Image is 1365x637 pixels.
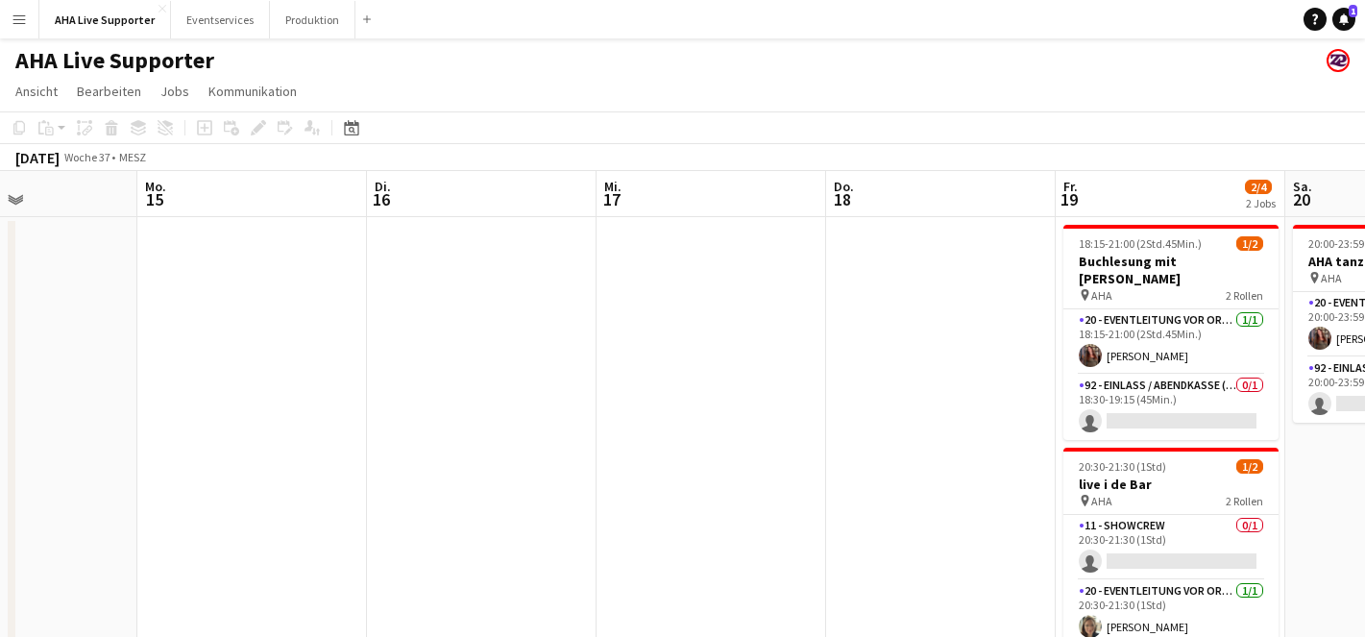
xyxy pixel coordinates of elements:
span: AHA [1091,494,1112,508]
span: 1/2 [1236,459,1263,474]
button: AHA Live Supporter [39,1,171,38]
span: Kommunikation [208,83,297,100]
span: Woche 37 [63,150,111,164]
span: Mo. [145,178,166,195]
a: Bearbeiten [69,79,149,104]
span: AHA [1091,288,1112,303]
h3: live i de Bar [1063,476,1279,493]
a: Jobs [153,79,197,104]
app-card-role: 11 - Showcrew0/120:30-21:30 (1Std) [1063,515,1279,580]
span: Ansicht [15,83,58,100]
span: 1/2 [1236,236,1263,251]
span: 17 [601,188,622,210]
div: [DATE] [15,148,60,167]
button: Produktion [270,1,355,38]
span: Sa. [1293,178,1312,195]
span: Do. [834,178,854,195]
app-card-role: 92 - Einlass / Abendkasse (Supporter)0/118:30-19:15 (45Min.) [1063,375,1279,440]
span: 2 Rollen [1226,288,1263,303]
span: 20 [1290,188,1312,210]
div: MESZ [119,150,146,164]
a: Kommunikation [201,79,305,104]
span: Di. [375,178,391,195]
div: 2 Jobs [1246,196,1276,210]
a: 1 [1332,8,1355,31]
span: Fr. [1063,178,1078,195]
span: 1 [1349,5,1357,17]
app-user-avatar: Team Zeitpol [1327,49,1350,72]
h3: Buchlesung mit [PERSON_NAME] [1063,253,1279,287]
span: AHA [1321,271,1342,285]
span: Bearbeiten [77,83,141,100]
span: 2/4 [1245,180,1272,194]
h1: AHA Live Supporter [15,46,214,75]
span: Mi. [604,178,622,195]
app-job-card: 18:15-21:00 (2Std.45Min.)1/2Buchlesung mit [PERSON_NAME] AHA2 Rollen20 - Eventleitung vor Ort (ZP... [1063,225,1279,440]
span: 16 [372,188,391,210]
span: 18 [831,188,854,210]
a: Ansicht [8,79,65,104]
span: 18:15-21:00 (2Std.45Min.) [1079,236,1202,251]
span: Jobs [160,83,189,100]
button: Eventservices [171,1,270,38]
span: 15 [142,188,166,210]
app-card-role: 20 - Eventleitung vor Ort (ZP)1/118:15-21:00 (2Std.45Min.)[PERSON_NAME] [1063,309,1279,375]
span: 19 [1060,188,1078,210]
span: 2 Rollen [1226,494,1263,508]
span: 20:30-21:30 (1Std) [1079,459,1166,474]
